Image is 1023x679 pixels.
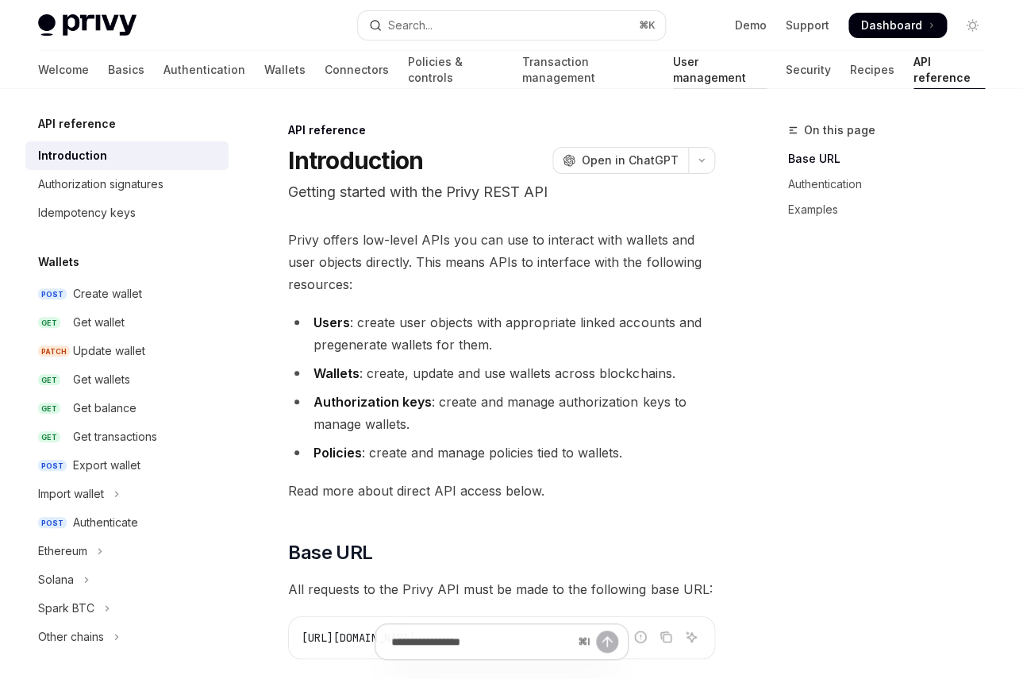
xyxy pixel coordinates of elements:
[408,51,503,89] a: Policies & controls
[264,51,306,89] a: Wallets
[25,422,229,451] a: GETGet transactions
[73,513,138,532] div: Authenticate
[25,565,229,594] button: Toggle Solana section
[25,141,229,170] a: Introduction
[73,284,142,303] div: Create wallet
[388,16,433,35] div: Search...
[358,11,665,40] button: Open search
[25,280,229,308] a: POSTCreate wallet
[288,122,715,138] div: API reference
[38,288,67,300] span: POST
[38,175,163,194] div: Authorization signatures
[288,540,372,565] span: Base URL
[788,197,998,222] a: Examples
[73,399,137,418] div: Get balance
[38,146,107,165] div: Introduction
[788,146,998,172] a: Base URL
[25,623,229,651] button: Toggle Other chains section
[522,51,654,89] a: Transaction management
[596,631,618,653] button: Send message
[735,17,767,33] a: Demo
[288,181,715,203] p: Getting started with the Privy REST API
[288,311,715,356] li: : create user objects with appropriate linked accounts and pregenerate wallets for them.
[38,345,70,357] span: PATCH
[73,456,140,475] div: Export wallet
[38,14,137,37] img: light logo
[25,365,229,394] a: GETGet wallets
[313,314,350,330] strong: Users
[25,337,229,365] a: PATCHUpdate wallet
[25,537,229,565] button: Toggle Ethereum section
[25,308,229,337] a: GETGet wallet
[163,51,245,89] a: Authentication
[313,394,432,410] strong: Authorization keys
[788,172,998,197] a: Authentication
[38,570,74,589] div: Solana
[288,578,715,600] span: All requests to the Privy API must be made to the following base URL:
[38,203,136,222] div: Idempotency keys
[38,403,60,415] span: GET
[73,313,125,332] div: Get wallet
[25,508,229,537] a: POSTAuthenticate
[38,542,87,561] div: Ethereum
[313,445,362,461] strong: Policies
[38,627,104,646] div: Other chains
[288,229,715,295] span: Privy offers low-level APIs you can use to interact with wallets and user objects directly. This ...
[38,51,89,89] a: Welcome
[38,317,60,329] span: GET
[673,51,767,89] a: User management
[38,460,67,472] span: POST
[38,517,67,529] span: POST
[38,431,60,443] span: GET
[288,442,715,464] li: : create and manage policies tied to wallets.
[960,13,985,38] button: Toggle dark mode
[25,394,229,422] a: GETGet balance
[38,599,94,618] div: Spark BTC
[288,146,423,175] h1: Introduction
[848,13,947,38] a: Dashboard
[391,624,571,659] input: Ask a question...
[313,365,360,381] strong: Wallets
[25,170,229,199] a: Authorization signatures
[73,427,157,446] div: Get transactions
[288,480,715,502] span: Read more about direct API access below.
[25,451,229,480] a: POSTExport wallet
[38,374,60,386] span: GET
[325,51,389,89] a: Connectors
[804,121,875,140] span: On this page
[288,391,715,435] li: : create and manage authorization keys to manage wallets.
[108,51,144,89] a: Basics
[73,341,145,361] div: Update wallet
[25,594,229,623] button: Toggle Spark BTC section
[786,17,829,33] a: Support
[552,147,688,174] button: Open in ChatGPT
[861,17,922,33] span: Dashboard
[38,114,116,133] h5: API reference
[288,362,715,384] li: : create, update and use wallets across blockchains.
[913,51,985,89] a: API reference
[850,51,894,89] a: Recipes
[639,19,656,32] span: ⌘ K
[25,480,229,508] button: Toggle Import wallet section
[786,51,831,89] a: Security
[38,484,104,503] div: Import wallet
[73,370,130,389] div: Get wallets
[38,253,79,272] h5: Wallets
[582,152,679,168] span: Open in ChatGPT
[25,199,229,227] a: Idempotency keys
